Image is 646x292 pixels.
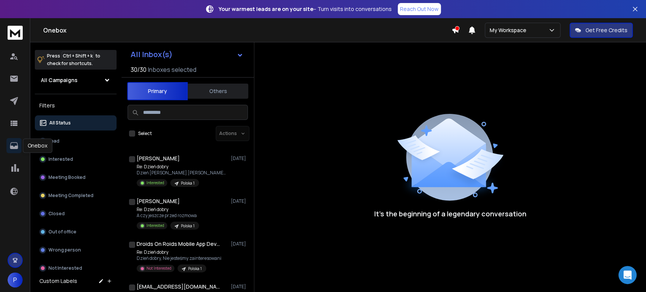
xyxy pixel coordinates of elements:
p: Interested [146,223,164,228]
p: Get Free Credits [585,26,627,34]
button: Get Free Credits [570,23,633,38]
h1: Onebox [43,26,451,35]
span: 30 / 30 [131,65,146,74]
label: Select [138,130,152,137]
strong: Your warmest leads are on your site [219,5,313,12]
button: Primary [127,82,188,100]
p: Polska 1 [181,180,195,186]
p: [DATE] [231,198,248,204]
button: Others [188,83,248,99]
h3: Inboxes selected [148,65,196,74]
p: Closed [48,211,65,217]
button: All Status [35,115,117,130]
p: All Status [49,120,71,126]
p: Not Interested [48,265,82,271]
p: [DATE] [231,284,248,290]
p: Press to check for shortcuts. [47,52,100,67]
p: – Turn visits into conversations [219,5,392,13]
p: Lead [48,138,59,144]
p: Out of office [48,229,76,235]
h1: All Campaigns [41,76,78,84]
img: logo [8,26,23,40]
h1: [PERSON_NAME] [137,197,180,205]
button: P [8,272,23,287]
h3: Filters [35,100,117,111]
p: Re: Dzień dobry [137,249,221,255]
p: Polska 1 [181,223,195,229]
h1: [PERSON_NAME] [137,155,180,162]
p: Polska 1 [188,266,202,272]
h1: All Inbox(s) [131,51,173,58]
p: My Workspace [490,26,529,34]
p: Interested [48,156,73,162]
h1: [EMAIL_ADDRESS][DOMAIN_NAME] [137,283,220,290]
button: Out of office [35,224,117,239]
div: Open Intercom Messenger [618,266,637,284]
p: Dzień [PERSON_NAME] [PERSON_NAME], z [137,170,227,176]
button: Closed [35,206,117,221]
span: Ctrl + Shift + k [62,51,94,60]
p: Not Interested [146,266,171,271]
p: [DATE] [231,241,248,247]
button: Meeting Completed [35,188,117,203]
p: [DATE] [231,155,248,162]
button: Meeting Booked [35,170,117,185]
div: Onebox [23,138,52,153]
button: All Campaigns [35,73,117,88]
h1: Droids On Roids Mobile App Development Company [137,240,220,248]
p: It’s the beginning of a legendary conversation [374,208,526,219]
p: A czy jeszcze przed rozmowa [137,213,199,219]
p: Re: Dzień dobry [137,207,199,213]
button: Wrong person [35,242,117,258]
p: Dzień dobry, Nie jesteśmy zainteresowani [137,255,221,261]
button: Lead [35,134,117,149]
p: Reach Out Now [400,5,439,13]
p: Meeting Completed [48,193,93,199]
p: Re: Dzień dobry [137,164,227,170]
button: Not Interested [35,261,117,276]
h3: Custom Labels [39,277,77,285]
p: Interested [146,180,164,186]
button: All Inbox(s) [125,47,249,62]
p: Meeting Booked [48,174,86,180]
button: Interested [35,152,117,167]
p: Wrong person [48,247,81,253]
a: Reach Out Now [398,3,441,15]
